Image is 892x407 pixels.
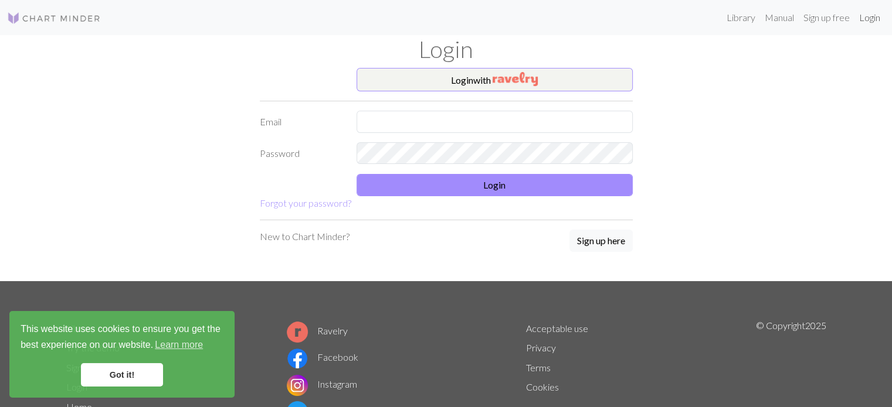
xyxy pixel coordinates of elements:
a: Privacy [526,342,556,353]
a: Login [854,6,885,29]
img: Ravelry [493,72,538,86]
img: Logo [7,11,101,25]
a: dismiss cookie message [81,363,163,387]
a: Forgot your password? [260,197,351,208]
label: Email [253,111,350,133]
p: New to Chart Minder? [260,230,350,244]
a: Facebook [287,351,358,362]
button: Login [357,174,633,196]
div: cookieconsent [9,311,235,398]
button: Sign up here [569,230,633,252]
img: Ravelry logo [287,322,308,343]
a: Sign up here [569,230,633,253]
span: This website uses cookies to ensure you get the best experience on our website. [21,322,223,354]
h1: Login [59,35,833,63]
a: Terms [526,362,551,373]
a: Library [722,6,760,29]
label: Password [253,142,350,165]
img: Facebook logo [287,348,308,369]
button: Loginwith [357,68,633,91]
img: Instagram logo [287,375,308,396]
a: Cookies [526,381,559,392]
a: Manual [760,6,799,29]
a: Acceptable use [526,323,588,334]
a: Instagram [287,378,357,389]
a: Ravelry [287,325,348,336]
a: Sign up free [799,6,854,29]
a: learn more about cookies [153,336,205,354]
